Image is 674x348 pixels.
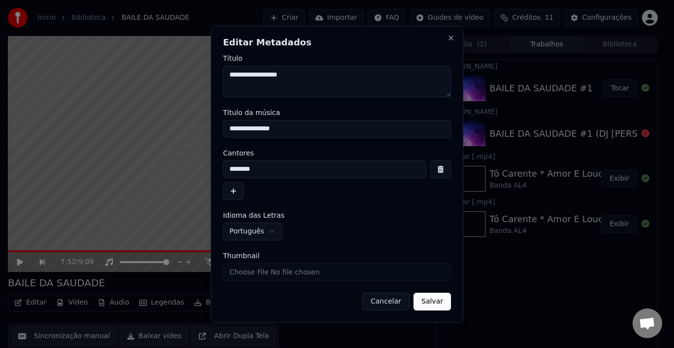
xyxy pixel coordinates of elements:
span: Idioma das Letras [223,212,285,219]
label: Título da música [223,109,451,116]
label: Título [223,55,451,62]
button: Salvar [413,293,451,310]
span: Thumbnail [223,252,260,259]
button: Cancelar [362,293,410,310]
label: Cantores [223,150,451,156]
h2: Editar Metadados [223,38,451,47]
